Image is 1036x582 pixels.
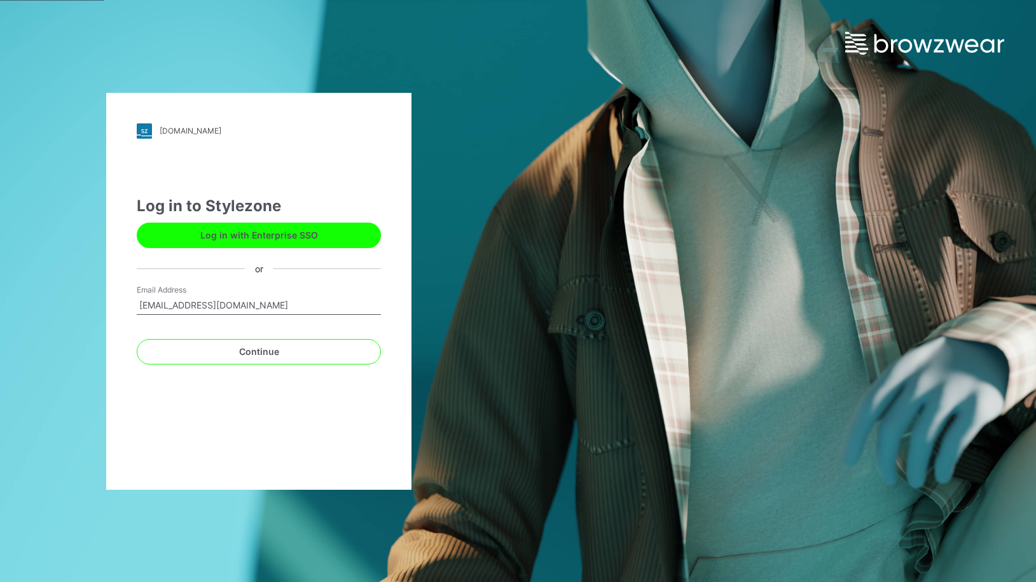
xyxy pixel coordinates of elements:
[245,262,273,275] div: or
[137,296,381,315] input: Enter your email
[845,32,1004,55] img: browzwear-logo.e42bd6dac1945053ebaf764b6aa21510.svg
[137,195,381,218] div: Log in to Stylezone
[137,284,226,296] label: Email Address
[160,126,221,135] div: [DOMAIN_NAME]
[137,223,381,248] button: Log in with Enterprise SSO
[137,123,381,139] a: [DOMAIN_NAME]
[137,123,152,139] img: stylezone-logo.562084cfcfab977791bfbf7441f1a819.svg
[137,339,381,364] button: Continue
